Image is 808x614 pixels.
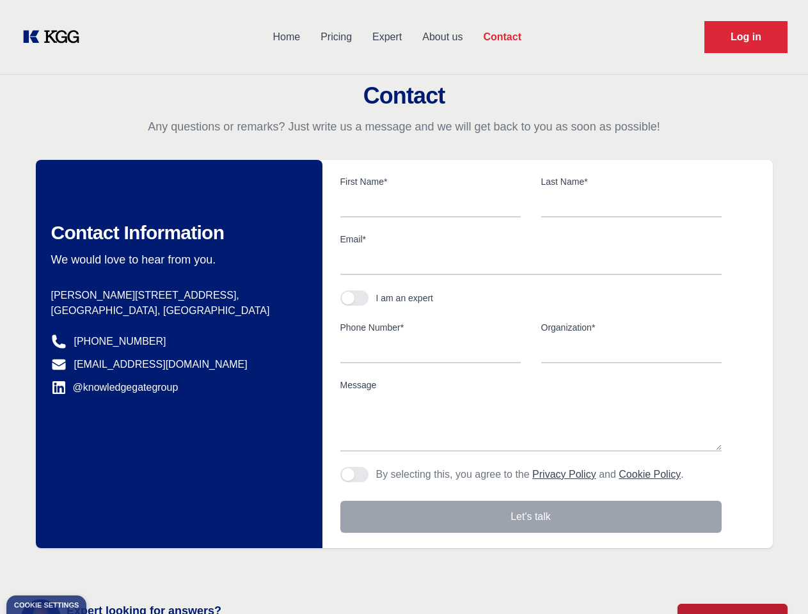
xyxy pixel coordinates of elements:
a: Home [262,20,310,54]
label: Last Name* [541,175,722,188]
a: Cookie Policy [619,469,681,480]
label: First Name* [340,175,521,188]
a: About us [412,20,473,54]
label: Phone Number* [340,321,521,334]
a: [EMAIL_ADDRESS][DOMAIN_NAME] [74,357,248,372]
div: Cookie settings [14,602,79,609]
p: [GEOGRAPHIC_DATA], [GEOGRAPHIC_DATA] [51,303,302,319]
p: By selecting this, you agree to the and . [376,467,684,482]
h2: Contact [15,83,793,109]
div: I am an expert [376,292,434,304]
p: [PERSON_NAME][STREET_ADDRESS], [51,288,302,303]
label: Organization* [541,321,722,334]
a: [PHONE_NUMBER] [74,334,166,349]
p: We would love to hear from you. [51,252,302,267]
a: Contact [473,20,532,54]
a: Request Demo [704,21,788,53]
label: Email* [340,233,722,246]
h2: Contact Information [51,221,302,244]
p: Any questions or remarks? Just write us a message and we will get back to you as soon as possible! [15,119,793,134]
a: KOL Knowledge Platform: Talk to Key External Experts (KEE) [20,27,90,47]
a: Pricing [310,20,362,54]
a: Expert [362,20,412,54]
iframe: Chat Widget [744,553,808,614]
label: Message [340,379,722,391]
button: Let's talk [340,501,722,533]
a: Privacy Policy [532,469,596,480]
a: @knowledgegategroup [51,380,178,395]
